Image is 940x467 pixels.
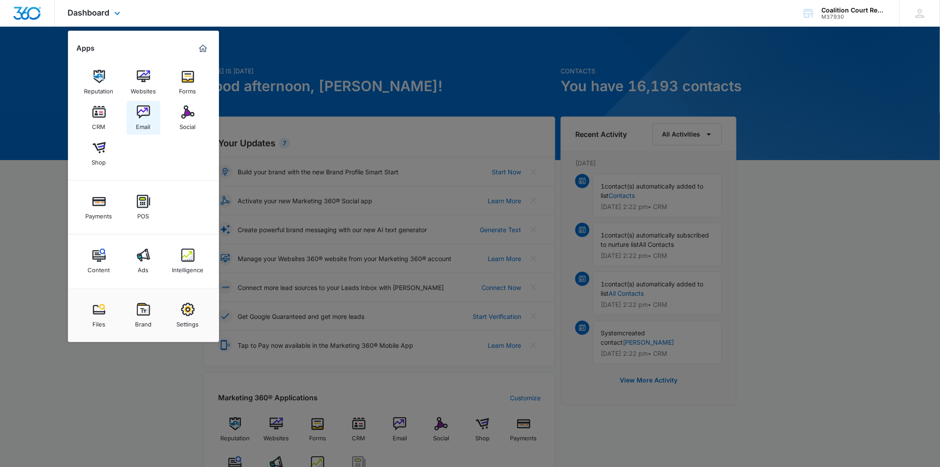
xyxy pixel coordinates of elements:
a: Brand [127,298,160,332]
div: Settings [177,316,199,328]
div: Content [88,262,110,274]
a: Payments [82,190,116,224]
div: account id [822,14,887,20]
span: Dashboard [68,8,110,17]
div: Ads [138,262,149,274]
div: Email [136,119,151,130]
div: POS [138,208,149,220]
a: Settings [171,298,205,332]
a: Reputation [82,65,116,99]
a: Ads [127,244,160,278]
div: CRM [92,119,106,130]
a: Marketing 360® Dashboard [196,41,210,56]
a: Shop [82,137,116,170]
a: Content [82,244,116,278]
a: Email [127,101,160,135]
a: Social [171,101,205,135]
div: Websites [131,83,156,95]
div: Payments [86,208,112,220]
a: Files [82,298,116,332]
div: Forms [179,83,196,95]
a: Forms [171,65,205,99]
a: Websites [127,65,160,99]
div: account name [822,7,887,14]
div: Files [92,316,105,328]
div: Social [180,119,196,130]
div: Reputation [84,83,114,95]
a: CRM [82,101,116,135]
div: Shop [92,154,106,166]
a: POS [127,190,160,224]
h2: Apps [77,44,95,52]
div: Intelligence [172,262,203,274]
a: Intelligence [171,244,205,278]
div: Brand [135,316,151,328]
